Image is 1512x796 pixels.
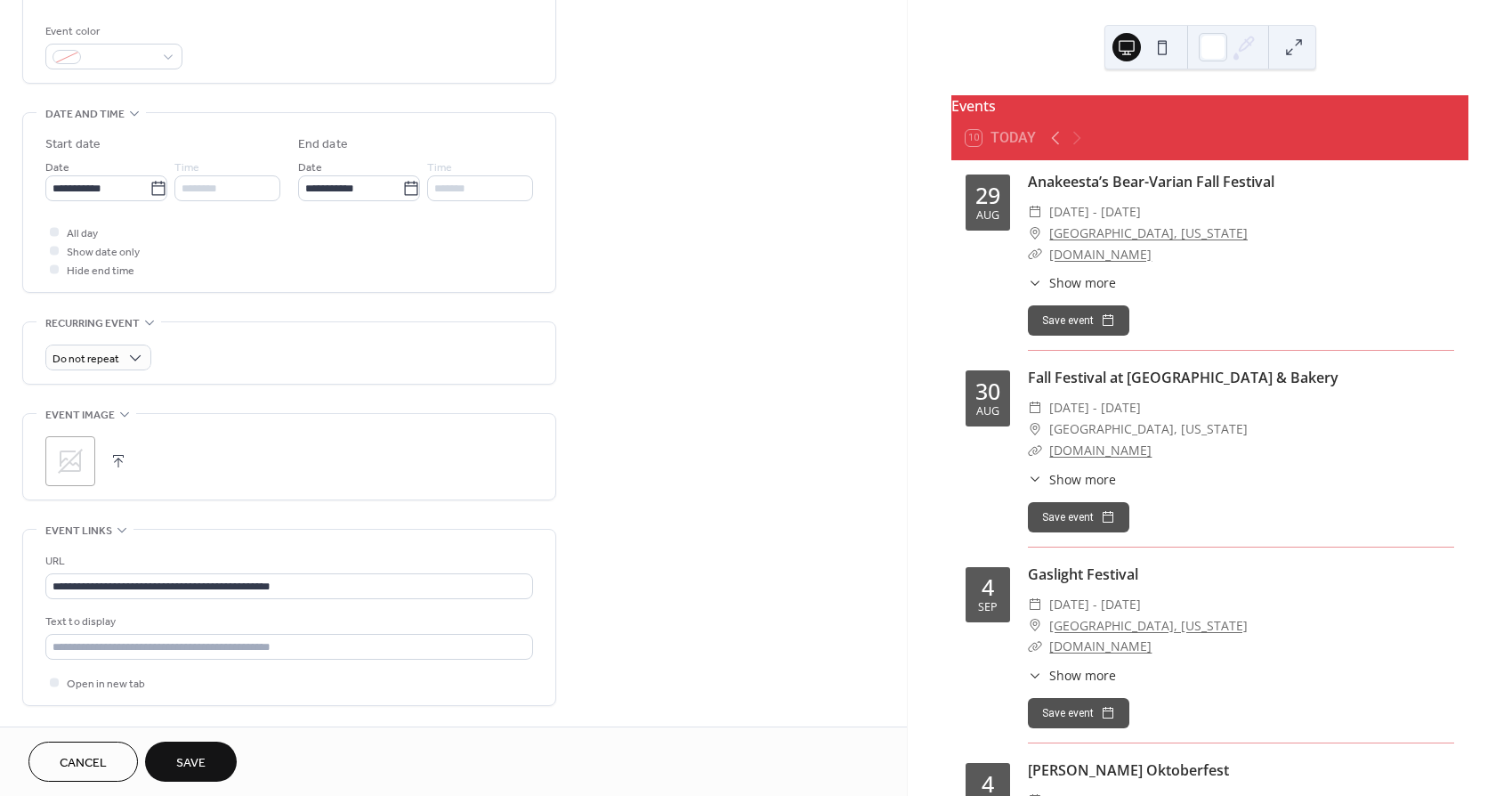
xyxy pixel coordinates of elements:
[1028,397,1042,418] div: ​
[1049,273,1116,292] span: Show more
[45,22,179,41] div: Event color
[1049,418,1248,440] span: [GEOGRAPHIC_DATA], [US_STATE]
[298,135,348,154] div: End date
[60,754,107,773] span: Cancel
[45,158,69,177] span: Date
[1049,442,1152,459] a: [DOMAIN_NAME]
[982,773,994,795] div: 4
[1028,440,1042,461] div: ​
[45,436,95,486] div: ;
[951,95,1468,117] div: Events
[982,576,994,598] div: 4
[45,552,530,571] div: URL
[45,613,530,631] div: Text to display
[1049,470,1116,489] span: Show more
[1028,470,1116,489] button: ​Show more
[1028,470,1042,489] div: ​
[67,675,145,694] span: Open in new tab
[1049,638,1152,654] a: [DOMAIN_NAME]
[1028,666,1042,685] div: ​
[1028,502,1129,532] button: Save event
[298,158,322,177] span: Date
[976,406,999,418] div: Aug
[1028,273,1042,292] div: ​
[427,158,452,177] span: Time
[1049,615,1248,637] a: [GEOGRAPHIC_DATA], [US_STATE]
[1028,760,1229,780] a: [PERSON_NAME] Oktoberfest
[1028,223,1042,244] div: ​
[145,742,237,782] button: Save
[1049,666,1116,685] span: Show more
[1028,565,1138,584] a: Gaslight Festival
[67,262,134,280] span: Hide end time
[45,135,101,154] div: Start date
[176,754,206,773] span: Save
[45,314,140,333] span: Recurring event
[67,224,98,243] span: All day
[1049,201,1141,223] span: [DATE] - [DATE]
[1028,273,1116,292] button: ​Show more
[53,349,119,370] span: Do not repeat
[45,406,115,425] span: Event image
[45,522,112,540] span: Event links
[1028,698,1129,728] button: Save event
[1028,636,1042,657] div: ​
[975,184,1000,207] div: 29
[976,210,999,222] div: Aug
[1028,244,1042,265] div: ​
[174,158,199,177] span: Time
[978,602,998,613] div: Sep
[1028,418,1042,440] div: ​
[28,742,138,782] button: Cancel
[1049,246,1152,263] a: [DOMAIN_NAME]
[1028,201,1042,223] div: ​
[45,105,125,124] span: Date and time
[1028,368,1338,387] a: Fall Festival at [GEOGRAPHIC_DATA] & Bakery
[1049,594,1141,615] span: [DATE] - [DATE]
[1028,305,1129,336] button: Save event
[975,380,1000,402] div: 30
[67,243,140,262] span: Show date only
[1049,397,1141,418] span: [DATE] - [DATE]
[1028,615,1042,637] div: ​
[1028,666,1116,685] button: ​Show more
[1028,594,1042,615] div: ​
[1028,172,1274,191] a: Anakeesta’s Bear-Varian Fall Festival
[1049,223,1248,244] a: [GEOGRAPHIC_DATA], [US_STATE]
